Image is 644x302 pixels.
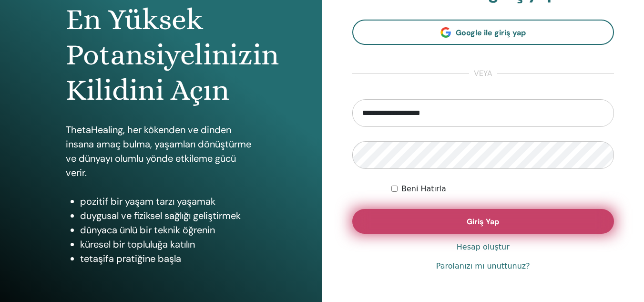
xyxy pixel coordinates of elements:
[66,123,256,180] p: ThetaHealing, her kökenden ve dinden insana amaç bulma, yaşamları dönüştürme ve dünyayı olumlu yö...
[401,183,446,195] label: Beni Hatırla
[456,28,526,38] span: Google ile giriş yap
[80,251,256,266] li: tetaşifa pratiğine başla
[391,183,614,195] div: Keep me authenticated indefinitely or until I manually logout
[469,68,497,79] span: veya
[352,209,614,234] button: Giriş Yap
[457,241,510,253] a: Hesap oluştur
[467,217,499,227] span: Giriş Yap
[436,260,530,272] a: Parolanızı mı unuttunuz?
[66,2,256,108] h1: En Yüksek Potansiyelinizin Kilidini Açın
[352,20,614,45] a: Google ile giriş yap
[80,208,256,223] li: duygusal ve fiziksel sağlığı geliştirmek
[80,237,256,251] li: küresel bir topluluğa katılın
[80,223,256,237] li: dünyaca ünlü bir teknik öğrenin
[80,194,256,208] li: pozitif bir yaşam tarzı yaşamak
